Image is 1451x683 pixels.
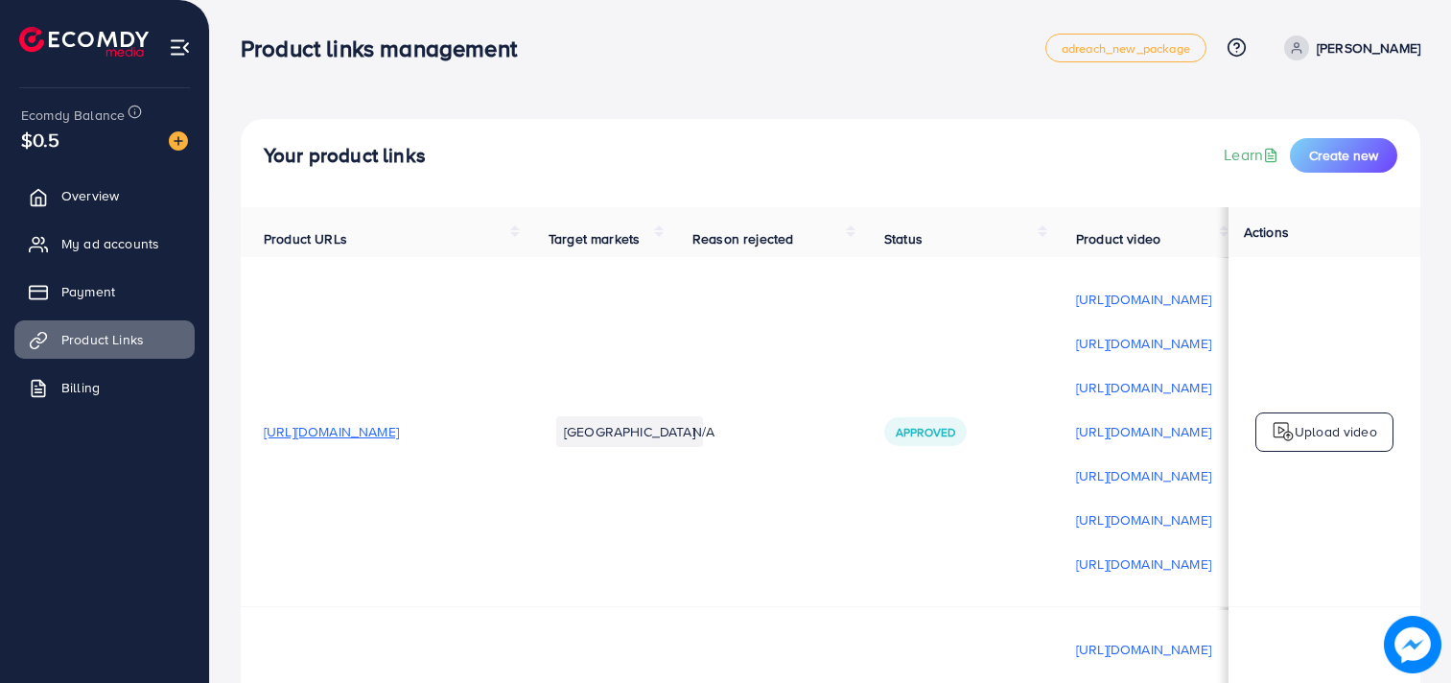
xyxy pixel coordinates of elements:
[1244,223,1289,242] span: Actions
[1276,35,1420,60] a: [PERSON_NAME]
[21,126,60,153] span: $0.5
[1272,420,1295,443] img: logo
[1224,144,1282,166] a: Learn
[884,229,923,248] span: Status
[169,131,188,151] img: image
[264,229,347,248] span: Product URLs
[61,378,100,397] span: Billing
[1076,553,1211,576] p: [URL][DOMAIN_NAME]
[1076,508,1211,531] p: [URL][DOMAIN_NAME]
[692,422,714,441] span: N/A
[1295,420,1377,443] p: Upload video
[1317,36,1420,59] p: [PERSON_NAME]
[264,144,426,168] h4: Your product links
[1384,616,1441,673] img: image
[549,229,640,248] span: Target markets
[1076,464,1211,487] p: [URL][DOMAIN_NAME]
[14,368,195,407] a: Billing
[169,36,191,59] img: menu
[264,422,399,441] span: [URL][DOMAIN_NAME]
[61,186,119,205] span: Overview
[1076,638,1211,661] p: [URL][DOMAIN_NAME]
[14,224,195,263] a: My ad accounts
[61,330,144,349] span: Product Links
[556,416,703,447] li: [GEOGRAPHIC_DATA]
[1076,288,1211,311] p: [URL][DOMAIN_NAME]
[14,320,195,359] a: Product Links
[1076,420,1211,443] p: [URL][DOMAIN_NAME]
[61,234,159,253] span: My ad accounts
[19,27,149,57] img: logo
[1290,138,1397,173] button: Create new
[1062,42,1190,55] span: adreach_new_package
[14,177,195,215] a: Overview
[692,229,793,248] span: Reason rejected
[1076,376,1211,399] p: [URL][DOMAIN_NAME]
[61,282,115,301] span: Payment
[896,424,955,440] span: Approved
[14,272,195,311] a: Payment
[1076,332,1211,355] p: [URL][DOMAIN_NAME]
[1076,229,1160,248] span: Product video
[1045,34,1206,62] a: adreach_new_package
[1309,146,1378,165] span: Create new
[21,106,125,125] span: Ecomdy Balance
[241,35,532,62] h3: Product links management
